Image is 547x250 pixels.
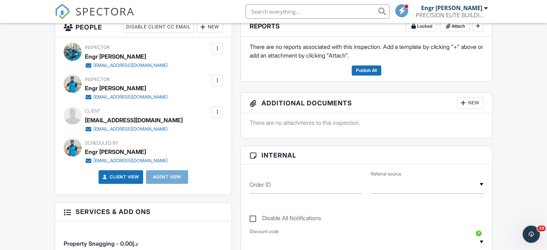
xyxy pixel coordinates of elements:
div: [EMAIL_ADDRESS][DOMAIN_NAME] [94,126,168,132]
div: Engr [PERSON_NAME] [85,83,146,94]
div: Engr [PERSON_NAME] [85,146,146,157]
a: [EMAIL_ADDRESS][DOMAIN_NAME] [85,126,177,133]
h3: Additional Documents [241,93,492,113]
div: New [197,21,223,33]
h3: People [55,17,232,37]
div: New [457,97,483,109]
a: [EMAIL_ADDRESS][DOMAIN_NAME] [85,94,168,101]
span: Client [85,108,100,114]
span: Property Snagging - د.إ0.00 [64,240,138,247]
span: Inspector [85,45,110,50]
label: Discount code [250,228,279,235]
input: Search everything... [246,4,389,19]
label: Referral source [371,171,401,177]
label: Disable All Notifications [250,215,321,224]
a: SPECTORA [55,10,135,25]
span: Inspector [85,77,110,82]
div: PRECISION ELITE BUILDING INSPECTION SERVICES L.L.C [416,12,488,19]
span: 10 [537,226,546,231]
div: [EMAIL_ADDRESS][DOMAIN_NAME] [94,63,168,68]
div: [EMAIL_ADDRESS][DOMAIN_NAME] [94,94,168,100]
p: There are no attachments to this inspection. [250,119,483,127]
h3: Services & Add ons [55,203,232,221]
div: Disable Client CC Email [123,21,194,33]
a: [EMAIL_ADDRESS][DOMAIN_NAME] [85,62,168,69]
span: Scheduled By [85,140,118,146]
label: Order ID [250,181,271,188]
iframe: Intercom live chat [523,226,540,243]
div: Engr [PERSON_NAME] [421,4,482,12]
a: [EMAIL_ADDRESS][DOMAIN_NAME] [85,157,168,164]
img: The Best Home Inspection Software - Spectora [55,4,70,19]
h3: Internal [241,146,492,165]
div: [EMAIL_ADDRESS][DOMAIN_NAME] [94,158,168,164]
a: Client View [101,173,139,181]
div: [EMAIL_ADDRESS][DOMAIN_NAME] [85,115,183,126]
div: Engr [PERSON_NAME] [85,51,146,62]
span: SPECTORA [76,4,135,19]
